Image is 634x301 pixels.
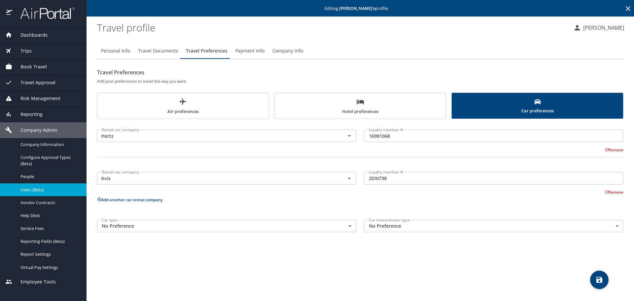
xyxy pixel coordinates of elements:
button: Open [345,174,354,183]
span: Trips [12,47,32,55]
span: Travel Documents [138,47,178,55]
span: Hotel preferences [279,98,442,115]
input: Select a rental car company [99,132,335,140]
button: Remove [605,147,623,153]
button: Remove [605,189,623,195]
span: Payment Info [235,47,264,55]
h6: Add your preferences to travel the way you want [97,78,623,85]
span: Employee Tools [12,278,56,285]
span: Travel Preferences [186,47,228,55]
div: No Preference [364,220,623,232]
span: Risk Management [12,95,60,102]
h2: Travel Preferences [97,67,623,78]
span: Air preferences [101,98,265,115]
span: Reporting Fields (Beta) [20,238,79,245]
span: Company Info [272,47,303,55]
button: [PERSON_NAME] [571,22,627,34]
span: Company Admin [12,127,57,134]
p: [PERSON_NAME] [581,24,624,32]
div: No Preference [97,220,356,232]
span: Dashboards [12,31,48,39]
span: Personal Info [101,47,130,55]
button: Open [345,131,354,140]
span: Travel Approval [12,79,55,86]
h1: Travel profile [97,17,568,38]
img: icon-airportal.png [6,7,13,19]
button: save [590,271,609,289]
p: Editing profile [88,6,632,11]
div: scrollable force tabs example [97,93,623,119]
span: Reporting [12,111,43,118]
span: Virtual Pay Settings [20,264,79,271]
img: airportal-logo.png [13,7,75,19]
span: Service Fees [20,225,79,232]
span: Vendor Contracts [20,200,79,206]
strong: [PERSON_NAME] 's [339,5,375,11]
span: Help Desk [20,212,79,219]
span: Report Settings [20,251,79,257]
span: Car preferences [456,98,619,115]
button: Add another car rental company [97,197,162,203]
span: Users (Beta) [20,187,79,193]
span: Company Information [20,141,79,148]
span: People [20,173,79,180]
input: Select a rental car company [99,174,335,182]
span: Book Travel [12,63,47,70]
div: Profile [97,43,623,59]
span: Configure Approval Types (Beta) [20,154,79,167]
